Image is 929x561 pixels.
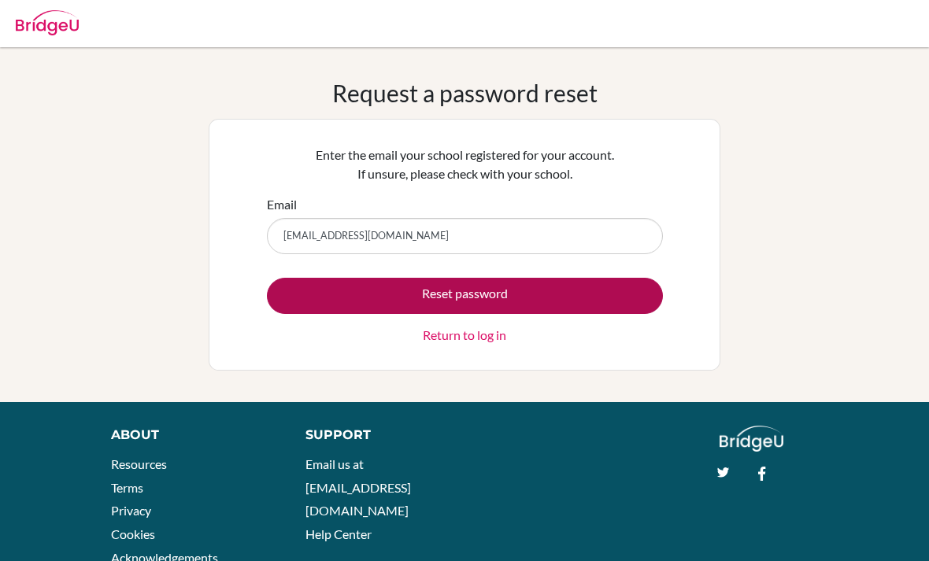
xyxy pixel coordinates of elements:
[305,456,411,518] a: Email us at [EMAIL_ADDRESS][DOMAIN_NAME]
[111,426,270,445] div: About
[111,503,151,518] a: Privacy
[305,426,450,445] div: Support
[267,146,663,183] p: Enter the email your school registered for your account. If unsure, please check with your school.
[720,426,783,452] img: logo_white@2x-f4f0deed5e89b7ecb1c2cc34c3e3d731f90f0f143d5ea2071677605dd97b5244.png
[111,480,143,495] a: Terms
[332,79,598,107] h1: Request a password reset
[423,326,506,345] a: Return to log in
[111,456,167,471] a: Resources
[16,10,79,35] img: Bridge-U
[267,195,297,214] label: Email
[267,278,663,314] button: Reset password
[305,526,372,541] a: Help Center
[111,526,155,541] a: Cookies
